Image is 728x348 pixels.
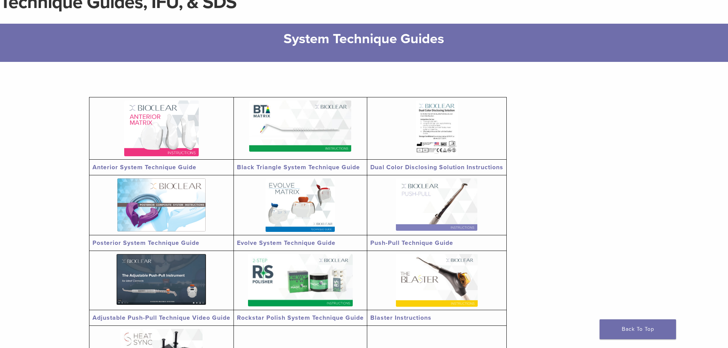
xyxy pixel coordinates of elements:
[237,314,364,322] a: Rockstar Polish System Technique Guide
[370,239,453,247] a: Push-Pull Technique Guide
[92,163,196,171] a: Anterior System Technique Guide
[600,319,676,339] a: Back To Top
[370,163,503,171] a: Dual Color Disclosing Solution Instructions
[92,314,230,322] a: Adjustable Push-Pull Technique Video Guide
[92,239,199,247] a: Posterior System Technique Guide
[370,314,431,322] a: Blaster Instructions
[237,239,336,247] a: Evolve System Technique Guide
[127,30,601,48] h2: System Technique Guides
[237,163,360,171] a: Black Triangle System Technique Guide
